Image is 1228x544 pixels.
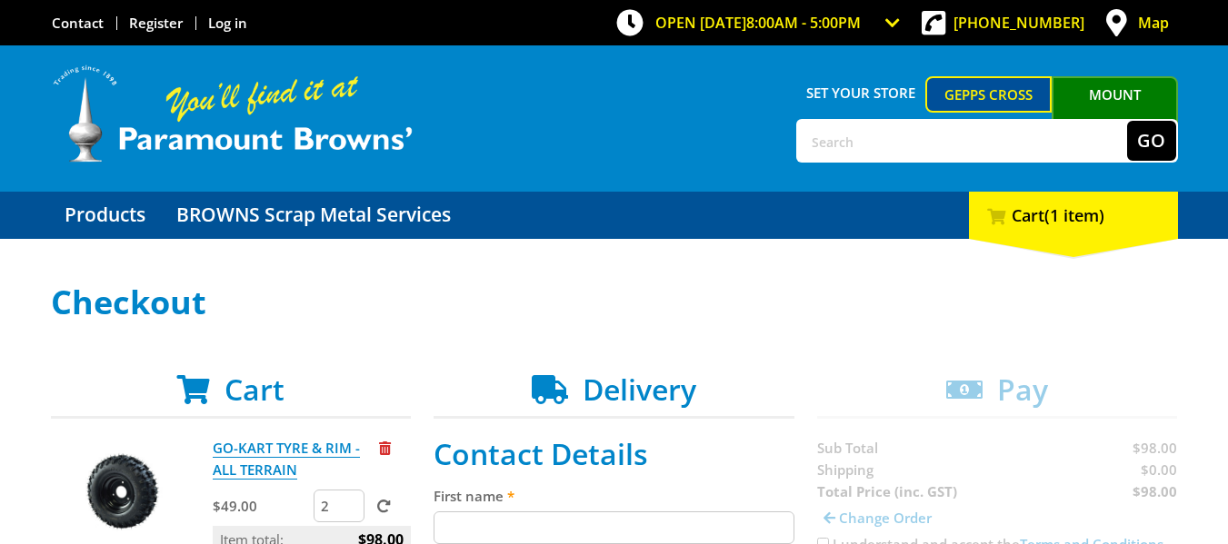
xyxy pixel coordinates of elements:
a: Log in [208,14,247,32]
span: 8:00am - 5:00pm [746,13,861,33]
span: Set your store [796,76,926,109]
input: Search [798,121,1127,161]
button: Go [1127,121,1176,161]
span: (1 item) [1044,204,1104,226]
a: Remove from cart [379,439,391,457]
label: First name [434,485,794,507]
a: Go to the Products page [51,192,159,239]
img: Paramount Browns' [51,64,414,164]
span: Delivery [583,370,696,409]
a: GO-KART TYRE & RIM - ALL TERRAIN [213,439,360,480]
a: Go to the Contact page [52,14,104,32]
input: Please enter your first name. [434,511,794,544]
div: Cart [969,192,1178,239]
h2: Contact Details [434,437,794,471]
a: Go to the BROWNS Scrap Metal Services page [163,192,464,239]
a: Gepps Cross [925,76,1052,113]
p: $49.00 [213,495,310,517]
span: Cart [225,370,285,409]
h1: Checkout [51,284,1178,321]
a: Mount [PERSON_NAME] [1052,76,1178,145]
span: OPEN [DATE] [655,13,861,33]
a: Go to the registration page [129,14,183,32]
